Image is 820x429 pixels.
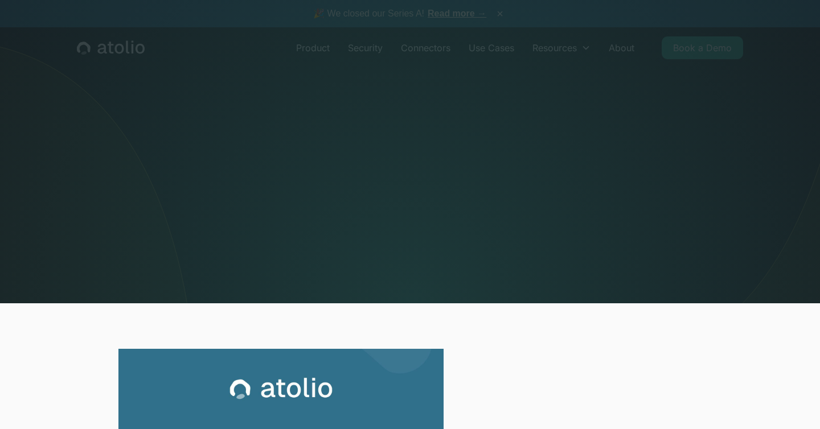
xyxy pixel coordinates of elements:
[392,36,460,59] a: Connectors
[77,40,145,55] a: home
[339,36,392,59] a: Security
[662,36,743,59] a: Book a Demo
[287,36,339,59] a: Product
[532,41,577,55] div: Resources
[428,9,486,18] a: Read more →
[523,36,600,59] div: Resources
[493,7,507,20] button: ×
[460,36,523,59] a: Use Cases
[313,7,486,20] span: 🎉 We closed our Series A!
[600,36,643,59] a: About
